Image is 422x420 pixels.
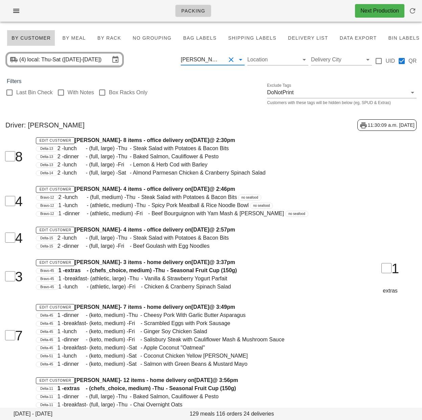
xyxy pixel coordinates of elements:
span: Sat [129,360,140,368]
a: Edit Customer [36,304,75,311]
span: Delta-13 [40,155,53,159]
span: 1 - - (keto, medium) - - Scrambled Eggs with Pork Sausage [58,320,230,326]
span: Delta-13 [40,146,53,151]
span: Sat [129,344,140,352]
label: Exclude Tags [267,83,291,88]
span: Edit Customer [39,139,71,142]
button: By Customer [7,30,55,46]
a: Edit Customer [36,137,75,144]
span: Bravo-12 [40,195,54,200]
span: Bravo-12 [40,203,54,208]
span: Bravo-45 [40,277,54,281]
span: Bravo-12 [40,212,54,216]
label: UID [385,58,395,64]
span: Thu [154,384,166,393]
span: Delta-15 [40,244,53,249]
span: [DATE] [192,259,209,265]
span: @ 3:37pm [209,259,235,265]
span: [DATE] [194,377,212,383]
span: Thu [118,393,130,401]
span: 2 - - (full, large) - - Beef Goulash with Egg Noodles [58,243,209,249]
span: 2 - - (full, medium) - - Steak Salad with Potatoes & Bacon Bits [58,194,237,200]
button: By Rack [93,30,126,46]
span: Sat [118,169,130,177]
span: Sat [129,352,140,360]
span: Thu [126,193,138,201]
span: 2 - - (full, large) - - Almond Parmesan Chicken & Cranberry Spinach Salad [58,170,266,176]
span: Thu [129,311,140,319]
div: Location [247,54,308,65]
span: @ 3:49pm [209,304,235,310]
span: 1 - - (keto, medium) - - Coconut Chicken Yellow [PERSON_NAME] [58,353,248,359]
span: breakfast [64,319,86,327]
span: breakfast [64,401,86,409]
span: lunch [65,193,87,201]
span: Delta-45 [40,329,53,334]
label: QR [408,58,417,64]
span: @ 2:57pm [209,227,235,233]
span: dinner [64,393,86,401]
span: Delta-45 [40,346,53,351]
span: Delta-51 [40,354,53,359]
span: lunch [64,352,86,360]
span: @ 2:46pm [209,186,235,192]
span: Thu [118,144,130,153]
span: Delta-11 [40,403,53,407]
span: dinner [64,336,86,344]
span: dinner [64,153,86,161]
label: Last Bin Check [16,89,53,96]
span: dinner [64,311,86,319]
span: Delta-45 [40,362,53,367]
h4: [PERSON_NAME] - 3 items - home delivery on [36,258,350,266]
span: Fri [118,161,130,169]
span: 1 - - (keto, medium) - - Cheesy Pork With Garlic Butter Asparagus [58,312,246,318]
span: Thu [118,153,130,161]
span: Fri [118,242,130,250]
span: Fri [129,327,140,336]
span: Delta-11 [40,386,53,391]
h4: [PERSON_NAME] - 4 items - office delivery on [36,185,350,193]
span: 1 - - (full, large) - - Chai Overnight Oats [58,402,182,407]
span: [DATE] [192,227,209,233]
div: 1 [358,258,422,279]
label: Box Racks Only [109,89,148,96]
span: lunch [65,201,87,209]
span: @ 2:30pm [209,137,235,143]
span: lunch [64,327,86,336]
span: Bin Labels [388,35,420,41]
a: Edit Customer [36,227,75,234]
button: Delivery List [284,30,333,46]
div: Exclude TagsDoNotPrint [267,87,417,98]
div: 11:30:09 a.m. [DATE] [357,119,417,131]
span: 1 - - (keto, medium) - - Ginger Soy Chicken Salad [58,328,207,334]
span: By Meal [62,35,86,41]
span: dinner [65,209,87,218]
span: Delta-14 [40,171,53,176]
button: No grouping [128,30,176,46]
span: Edit Customer [39,187,71,191]
h4: [PERSON_NAME] - 8 items - office delivery on [36,136,350,144]
span: Bravo-45 [40,285,54,289]
span: extras [65,266,87,275]
div: Customers with these tags will be hidden below (eg, SPUD & Extras) [267,101,417,105]
a: Edit Customer [36,377,75,384]
h4: [PERSON_NAME] - 4 items - office delivery on [36,226,350,234]
span: Thu [118,234,130,242]
span: Thu [155,266,167,275]
span: lunch [64,161,86,169]
span: Thu [136,201,148,209]
span: 1 - - (keto, medium) - - Salisbury Steak with Cauliflower Mash & Mushroom Sauce [58,337,285,342]
span: lunch [64,169,86,177]
span: Thu [129,275,141,283]
span: By Customer [11,35,51,41]
h4: [PERSON_NAME] - 7 items - home delivery on [36,303,350,311]
span: lunch [65,283,87,291]
span: Bravo-45 [40,268,54,273]
span: Delta-15 [40,236,53,241]
span: 1 - - (athletic, large) - - Vanilla & Strawberry Yogurt Parfait [58,276,227,281]
span: Fri [129,336,140,344]
span: 1 - - (full, large) - - Baked Salmon, Cauliflower & Pesto [58,394,219,399]
span: Delivery List [288,35,328,41]
span: [DATE] [192,186,209,192]
span: Edit Customer [39,228,71,232]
